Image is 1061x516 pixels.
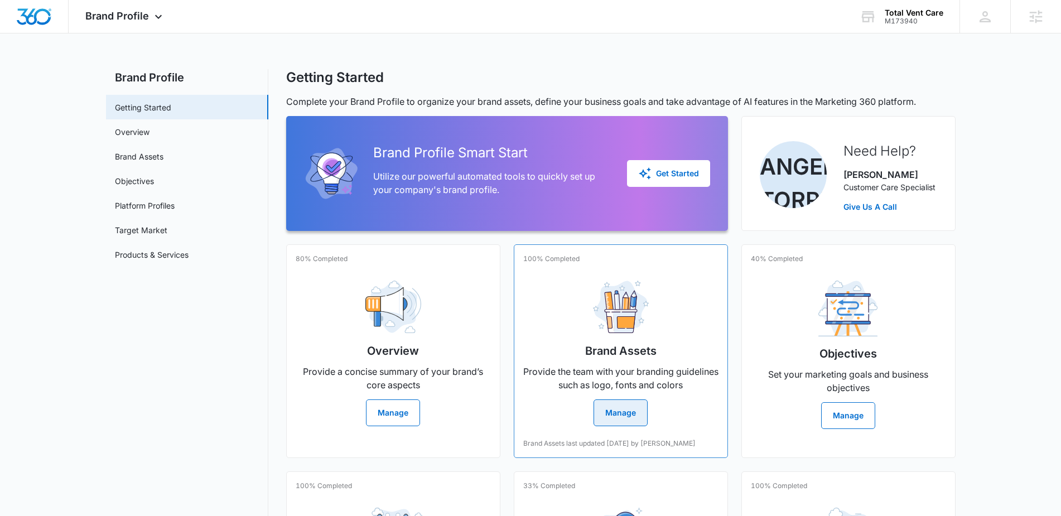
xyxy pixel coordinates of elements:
a: Platform Profiles [115,200,175,211]
p: 100% Completed [751,481,807,491]
h2: Brand Profile Smart Start [373,143,609,163]
a: Objectives [115,175,154,187]
p: 40% Completed [751,254,803,264]
button: Manage [366,399,420,426]
a: 80% CompletedOverviewProvide a concise summary of your brand’s core aspectsManage [286,244,500,458]
a: 40% CompletedObjectivesSet your marketing goals and business objectivesManage [741,244,956,458]
p: 100% Completed [523,254,580,264]
h2: Overview [367,343,419,359]
p: Complete your Brand Profile to organize your brand assets, define your business goals and take ad... [286,95,956,108]
h2: Objectives [819,345,877,362]
span: Brand Profile [85,10,149,22]
h1: Getting Started [286,69,384,86]
p: Brand Assets last updated [DATE] by [PERSON_NAME] [523,438,696,449]
button: Get Started [627,160,710,187]
div: account name [885,8,943,17]
h2: Brand Profile [106,69,268,86]
div: Get Started [638,167,699,180]
p: Provide the team with your branding guidelines such as logo, fonts and colors [523,365,718,392]
a: Give Us A Call [843,201,935,213]
button: Manage [594,399,648,426]
button: Manage [821,402,875,429]
p: 80% Completed [296,254,348,264]
img: Angelis Torres [760,141,827,208]
p: Provide a concise summary of your brand’s core aspects [296,365,491,392]
a: 100% CompletedBrand AssetsProvide the team with your branding guidelines such as logo, fonts and ... [514,244,728,458]
a: Target Market [115,224,167,236]
p: Customer Care Specialist [843,181,935,193]
h2: Brand Assets [585,343,657,359]
p: Utilize our powerful automated tools to quickly set up your company's brand profile. [373,170,609,196]
a: Brand Assets [115,151,163,162]
a: Getting Started [115,102,171,113]
h2: Need Help? [843,141,935,161]
div: account id [885,17,943,25]
p: Set your marketing goals and business objectives [751,368,946,394]
a: Products & Services [115,249,189,261]
p: 33% Completed [523,481,575,491]
p: [PERSON_NAME] [843,168,935,181]
p: 100% Completed [296,481,352,491]
a: Overview [115,126,149,138]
